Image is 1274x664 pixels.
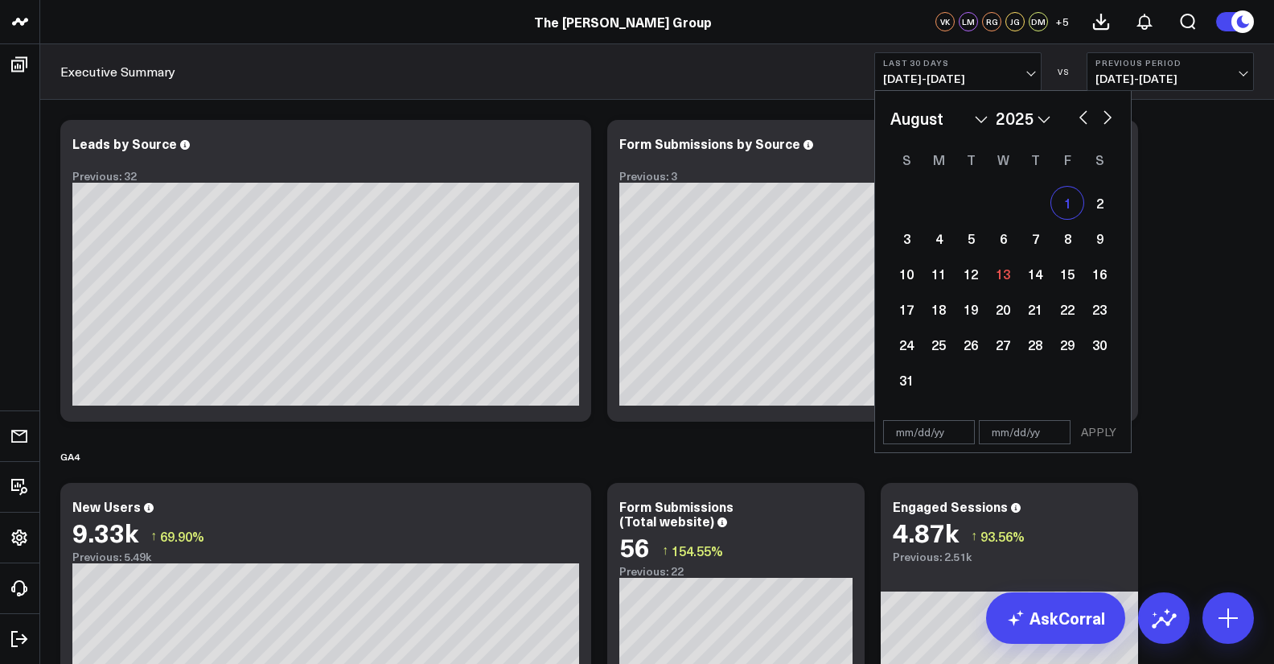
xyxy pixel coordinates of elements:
[1051,146,1083,172] div: Friday
[72,170,579,183] div: Previous: 32
[662,540,668,561] span: ↑
[935,12,955,31] div: VK
[619,565,853,578] div: Previous: 22
[1083,146,1116,172] div: Saturday
[60,63,175,80] a: Executive Summary
[1095,72,1245,85] span: [DATE] - [DATE]
[986,592,1125,644] a: AskCorral
[874,52,1042,91] button: Last 30 Days[DATE]-[DATE]
[619,532,650,561] div: 56
[1050,67,1079,76] div: VS
[923,146,955,172] div: Monday
[1052,12,1071,31] button: +5
[60,438,80,475] div: GA4
[955,146,987,172] div: Tuesday
[893,497,1008,515] div: Engaged Sessions
[1095,58,1245,68] b: Previous Period
[893,518,959,546] div: 4.87k
[1055,16,1069,27] span: + 5
[150,526,157,546] span: ↑
[72,518,138,546] div: 9.33k
[1029,12,1048,31] div: DM
[534,13,712,31] a: The [PERSON_NAME] Group
[982,12,1001,31] div: RG
[979,420,1071,444] input: mm/dd/yy
[971,526,977,546] span: ↑
[672,542,723,559] span: 154.55%
[890,146,923,172] div: Sunday
[987,146,1019,172] div: Wednesday
[1075,420,1123,444] button: APPLY
[619,134,800,152] div: Form Submissions by Source
[1005,12,1025,31] div: JG
[72,551,579,563] div: Previous: 5.49k
[893,551,1126,563] div: Previous: 2.51k
[883,58,1033,68] b: Last 30 Days
[883,72,1033,85] span: [DATE] - [DATE]
[1087,52,1254,91] button: Previous Period[DATE]-[DATE]
[959,12,978,31] div: LM
[619,497,734,530] div: Form Submissions (Total website)
[619,170,1126,183] div: Previous: 3
[160,527,204,545] span: 69.90%
[980,527,1025,545] span: 93.56%
[1019,146,1051,172] div: Thursday
[72,134,177,152] div: Leads by Source
[883,420,975,444] input: mm/dd/yy
[72,497,141,515] div: New Users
